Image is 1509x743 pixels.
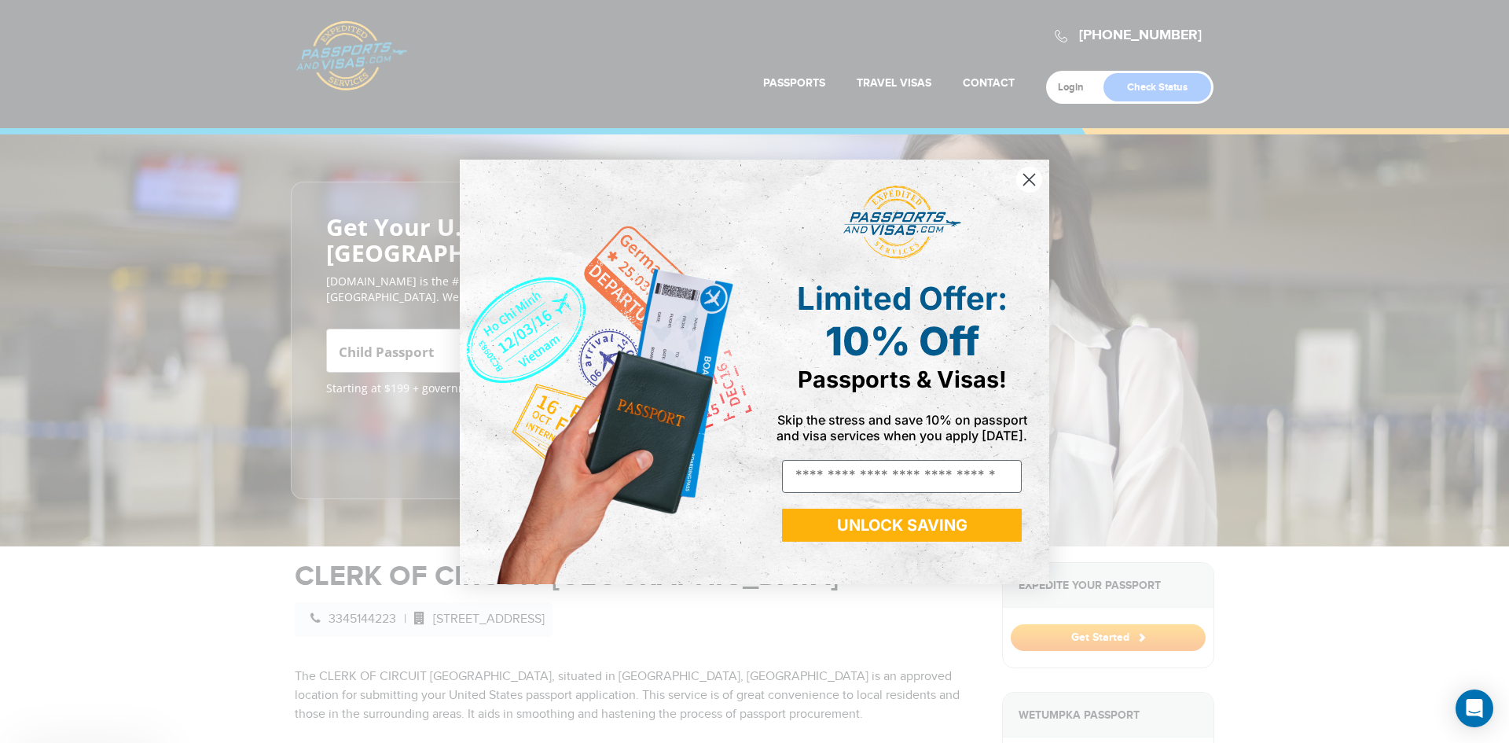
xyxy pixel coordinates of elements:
img: de9cda0d-0715-46ca-9a25-073762a91ba7.png [460,160,754,584]
img: passports and visas [843,186,961,259]
span: 10% Off [825,318,979,365]
div: Open Intercom Messenger [1456,690,1493,727]
span: Skip the stress and save 10% on passport and visa services when you apply [DATE]. [777,412,1027,443]
span: Limited Offer: [797,279,1008,318]
button: UNLOCK SAVING [782,509,1022,542]
span: Passports & Visas! [798,366,1007,393]
button: Close dialog [1015,166,1043,193]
